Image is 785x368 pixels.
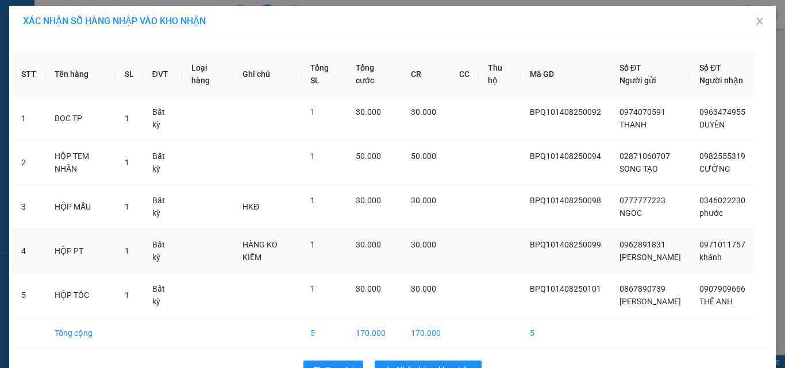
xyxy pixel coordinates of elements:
span: 1 [125,202,129,211]
span: 0963474955 [699,107,745,117]
span: khánh [699,253,722,262]
span: 50.000 [356,152,381,161]
span: 30.000 [411,240,436,249]
span: 30.000 [356,196,381,205]
td: Bất kỳ [143,141,183,185]
span: 1 [125,114,129,123]
span: 0974070591 [619,107,665,117]
span: 0346022230 [699,196,745,205]
span: 1 [125,246,129,255]
th: Loại hàng [182,52,233,96]
span: SONG TẠO [619,164,658,173]
span: 1 [310,240,315,249]
span: XÁC NHẬN SỐ HÀNG NHẬP VÀO KHO NHẬN [23,16,206,26]
span: Số ĐT [619,63,641,72]
span: DUYÊN [699,120,725,129]
th: STT [12,52,45,96]
span: 0962891831 [619,240,665,249]
td: HỘP MẪU [45,185,116,229]
span: Người gửi [619,76,656,85]
th: CC [450,52,479,96]
span: 18:26:37 [DATE] [25,83,70,90]
th: CR [402,52,450,96]
span: CƯỜNG [699,164,730,173]
td: Tổng cộng [45,317,116,349]
span: 0867890739 [619,284,665,293]
span: 1 [125,158,129,167]
td: Bất kỳ [143,96,183,141]
td: 4 [12,229,45,273]
td: HỘP TÓC [45,273,116,317]
span: HKĐ [243,202,259,211]
strong: ĐỒNG PHƯỚC [91,6,157,16]
span: 30.000 [411,196,436,205]
td: Bất kỳ [143,229,183,273]
td: 5 [301,317,347,349]
td: 5 [521,317,610,349]
span: BPQ101408250099 [530,240,601,249]
span: [PERSON_NAME]: [3,74,120,81]
span: In ngày: [3,83,70,90]
th: Tổng cước [347,52,402,96]
span: 50.000 [411,152,436,161]
span: close [755,17,764,26]
span: ----------------------------------------- [31,62,141,71]
span: 30.000 [411,107,436,117]
span: BPQ101408250094 [530,152,601,161]
span: 30.000 [411,284,436,293]
span: Hotline: 19001152 [91,51,141,58]
span: VPTN1408250079 [57,73,121,82]
td: 1 [12,96,45,141]
span: 02871060707 [619,152,670,161]
span: [PERSON_NAME] [619,253,681,262]
td: Bất kỳ [143,273,183,317]
span: NGOC [619,208,642,218]
img: logo [4,7,55,57]
td: BỌC TP [45,96,116,141]
span: BPQ101408250101 [530,284,601,293]
span: phước [699,208,723,218]
td: HỘP PT [45,229,116,273]
span: 0971011757 [699,240,745,249]
span: THANH [619,120,647,129]
span: Người nhận [699,76,743,85]
th: Tổng SL [301,52,347,96]
span: BPQ101408250092 [530,107,601,117]
td: HỘP TEM NHÃN [45,141,116,185]
th: Thu hộ [479,52,521,96]
th: SL [116,52,143,96]
span: 30.000 [356,284,381,293]
th: ĐVT [143,52,183,96]
button: Close [744,6,776,38]
span: 1 [125,290,129,300]
td: 5 [12,273,45,317]
th: Ghi chú [233,52,301,96]
td: 170.000 [347,317,402,349]
span: 1 [310,284,315,293]
td: Bất kỳ [143,185,183,229]
td: 170.000 [402,317,450,349]
span: 30.000 [356,107,381,117]
span: 0907909666 [699,284,745,293]
span: 30.000 [356,240,381,249]
span: 1 [310,152,315,161]
span: 1 [310,107,315,117]
td: 3 [12,185,45,229]
span: BPQ101408250098 [530,196,601,205]
span: HÀNG KO KIỂM [243,240,278,262]
th: Tên hàng [45,52,116,96]
span: 1 [310,196,315,205]
span: THẾ ANH [699,297,733,306]
span: 0982555319 [699,152,745,161]
span: Số ĐT [699,63,721,72]
span: Bến xe [GEOGRAPHIC_DATA] [91,18,155,33]
td: 2 [12,141,45,185]
span: [PERSON_NAME] [619,297,681,306]
span: 0777777223 [619,196,665,205]
span: 01 Võ Văn Truyện, KP.1, Phường 2 [91,34,158,49]
th: Mã GD [521,52,610,96]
